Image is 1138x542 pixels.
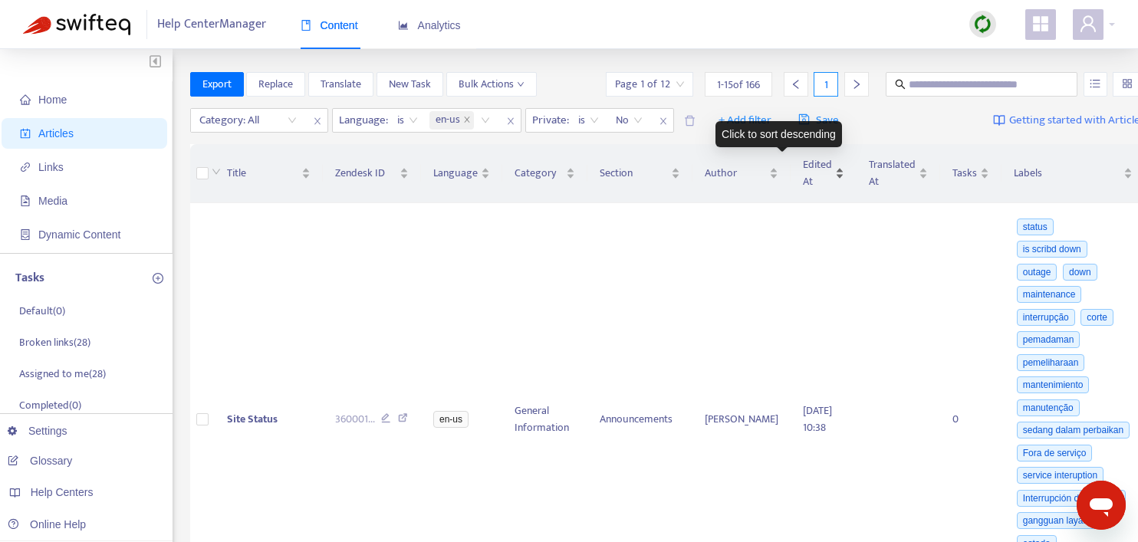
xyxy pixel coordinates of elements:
[952,165,977,182] span: Tasks
[526,109,571,132] span: Private :
[791,79,801,90] span: left
[803,402,832,436] span: [DATE] 10:38
[459,76,525,93] span: Bulk Actions
[1077,481,1126,530] iframe: Button to launch messaging window
[502,144,587,203] th: Category
[1017,490,1126,507] span: Interrupción del servicio
[787,108,850,133] button: saveSave
[8,425,67,437] a: Settings
[19,334,90,350] p: Broken links ( 28 )
[15,269,44,287] p: Tasks
[517,80,525,88] span: down
[215,144,323,203] th: Title
[791,144,857,203] th: Edited At
[1017,331,1080,348] span: pemadaman
[814,72,838,97] div: 1
[798,113,810,125] span: save
[335,165,397,182] span: Zendesk ID
[446,72,537,97] button: Bulk Actionsdown
[301,20,311,31] span: book
[389,76,431,93] span: New Task
[1031,15,1050,33] span: appstore
[20,128,31,139] span: account-book
[19,366,106,382] p: Assigned to me ( 28 )
[397,109,418,132] span: is
[20,162,31,172] span: link
[38,127,74,140] span: Articles
[153,273,163,284] span: plus-circle
[398,19,461,31] span: Analytics
[1079,15,1097,33] span: user
[1017,241,1087,258] span: is scribd down
[653,112,673,130] span: close
[246,72,305,97] button: Replace
[8,518,86,531] a: Online Help
[1017,286,1082,303] span: maintenance
[19,397,81,413] p: Completed ( 0 )
[515,165,563,182] span: Category
[333,109,390,132] span: Language :
[684,115,696,126] span: delete
[993,114,1005,126] img: image-link
[335,411,375,428] span: 360001 ...
[308,72,373,97] button: Translate
[436,111,460,130] span: en-us
[692,144,791,203] th: Author
[1014,165,1120,182] span: Labels
[212,167,221,176] span: down
[1017,422,1130,439] span: sedang dalam perbaikan
[38,94,67,106] span: Home
[1017,445,1093,462] span: Fora de serviço
[501,112,521,130] span: close
[20,195,31,206] span: file-image
[20,94,31,105] span: home
[1084,72,1107,97] button: unordered-list
[301,19,358,31] span: Content
[1017,376,1090,393] span: mantenimiento
[31,486,94,498] span: Help Centers
[202,76,232,93] span: Export
[8,455,72,467] a: Glossary
[321,76,361,93] span: Translate
[157,10,266,39] span: Help Center Manager
[421,144,502,203] th: Language
[1063,264,1097,281] span: down
[19,303,65,319] p: Default ( 0 )
[323,144,422,203] th: Zendesk ID
[227,165,298,182] span: Title
[23,14,130,35] img: Swifteq
[38,228,120,241] span: Dynamic Content
[429,111,474,130] span: en-us
[308,112,327,130] span: close
[377,72,443,97] button: New Task
[869,156,916,190] span: Translated At
[1017,467,1103,484] span: service interuption
[1017,309,1075,326] span: interrupção
[803,156,832,190] span: Edited At
[227,410,278,428] span: Site Status
[190,72,244,97] button: Export
[1080,309,1113,326] span: corte
[857,144,940,203] th: Translated At
[616,109,643,132] span: No
[798,111,839,130] span: Save
[587,144,692,203] th: Section
[895,79,906,90] span: search
[578,109,599,132] span: is
[38,195,67,207] span: Media
[600,165,668,182] span: Section
[1090,78,1100,89] span: unordered-list
[1017,218,1054,235] span: status
[715,121,842,147] div: Click to sort descending
[1017,512,1105,529] span: gangguan layanan
[38,161,64,173] span: Links
[705,165,766,182] span: Author
[433,165,478,182] span: Language
[20,229,31,240] span: container
[1017,264,1057,281] span: outage
[707,108,783,133] button: + Add filter
[433,411,469,428] span: en-us
[717,77,760,93] span: 1 - 15 of 166
[463,116,471,125] span: close
[851,79,862,90] span: right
